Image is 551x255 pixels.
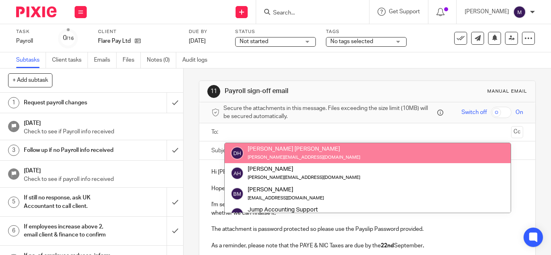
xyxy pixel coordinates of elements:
img: svg%3E [513,6,526,19]
img: svg%3E [231,187,244,200]
small: /16 [67,36,74,41]
div: 11 [207,85,220,98]
img: svg%3E [231,167,244,180]
h1: Follow up if no Payroll info received [24,144,114,156]
div: 1 [8,97,19,108]
a: Notes (0) [147,52,176,68]
strong: . [423,243,424,249]
span: Secure the attachments in this message. Files exceeding the size limit (10MB) will be secured aut... [223,104,435,121]
h1: If still no response, ask UK Accountant to call client. [24,192,114,212]
input: Search [272,10,345,17]
label: Task [16,29,48,35]
img: svg%3E [231,207,244,220]
span: On [516,108,523,116]
div: [PERSON_NAME] [248,185,324,193]
a: Emails [94,52,117,68]
p: Flare Pay Ltd [98,37,131,45]
h1: [DATE] [24,117,175,127]
span: Not started [240,39,268,44]
img: svg%3E [231,147,244,160]
p: As a reminder, please note that the PAYE & NIC Taxes are due by the September [211,242,523,250]
p: The attachment is password protected so please use the Payslip Password provided. [211,225,523,233]
span: Switch off [461,108,487,116]
button: Cc [511,126,523,138]
div: Jump Accounting Support [248,206,324,214]
small: [PERSON_NAME][EMAIL_ADDRESS][DOMAIN_NAME] [248,175,360,180]
a: Files [123,52,141,68]
span: Get Support [389,9,420,15]
p: Check to see if Payroll info received [24,128,175,136]
span: No tags selected [330,39,373,44]
small: [EMAIL_ADDRESS][DOMAIN_NAME] [248,196,324,200]
div: Manual email [487,88,527,95]
div: [PERSON_NAME] [248,165,360,173]
label: Subject: [211,147,232,155]
h1: [DATE] [24,165,175,175]
small: [PERSON_NAME][EMAIL_ADDRESS][DOMAIN_NAME] [248,155,360,160]
a: Audit logs [182,52,213,68]
label: Client [98,29,179,35]
button: + Add subtask [8,73,52,87]
div: 5 [8,197,19,208]
h1: Payroll sign-off email [225,87,384,95]
label: Due by [189,29,225,35]
span: [DATE] [189,38,206,44]
label: To: [211,128,220,136]
label: Status [235,29,316,35]
div: 3 [8,145,19,156]
div: 6 [8,225,19,236]
strong: 22nd [381,243,394,249]
h1: If employees increase above 2, email client & finance to confirm [24,221,114,241]
p: Check to see if payroll info received [24,175,175,183]
p: Hope you had a great weekend! [211,185,523,193]
div: Payroll [16,37,48,45]
p: [PERSON_NAME] [465,8,509,16]
img: Pixie [16,6,56,17]
h1: Request payroll changes [24,97,114,109]
a: Subtasks [16,52,46,68]
p: Hi [PERSON_NAME], [211,168,523,176]
div: 0 [63,33,74,43]
p: I'm sending in attachment the payroll report for this month. Please review at your earliest conve... [211,201,523,217]
a: Client tasks [52,52,88,68]
label: Tags [326,29,407,35]
div: [PERSON_NAME] [PERSON_NAME] [248,145,360,153]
